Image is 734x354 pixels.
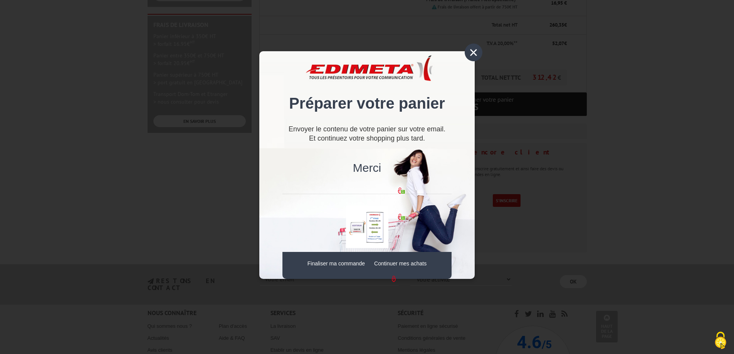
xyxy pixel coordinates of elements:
[307,260,365,267] a: Finaliser ma commande
[465,44,482,61] div: ×
[711,331,730,350] img: Cookies (fenêtre modale)
[282,63,452,120] div: Préparer votre panier
[282,150,452,186] div: Merci
[282,128,452,143] div: Et continuez votre shopping plus tard.
[707,328,734,354] button: Cookies (fenêtre modale)
[374,260,427,267] a: Continuer mes achats
[282,128,452,130] p: Envoyer le contenu de votre panier sur votre email.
